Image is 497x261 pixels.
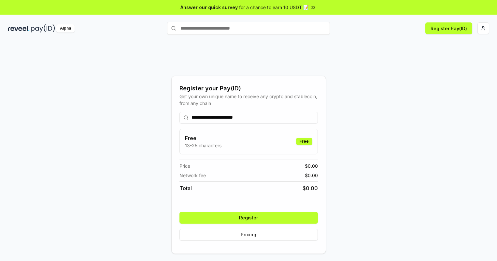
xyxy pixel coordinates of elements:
[179,229,318,241] button: Pricing
[8,24,30,33] img: reveel_dark
[239,4,309,11] span: for a chance to earn 10 USDT 📝
[179,93,318,107] div: Get your own unique name to receive any crypto and stablecoin, from any chain
[31,24,55,33] img: pay_id
[305,172,318,179] span: $ 0.00
[305,163,318,169] span: $ 0.00
[179,184,192,192] span: Total
[179,163,190,169] span: Price
[425,22,472,34] button: Register Pay(ID)
[56,24,75,33] div: Alpha
[180,4,238,11] span: Answer our quick survey
[179,172,206,179] span: Network fee
[185,142,221,149] p: 13-25 characters
[303,184,318,192] span: $ 0.00
[179,212,318,224] button: Register
[179,84,318,93] div: Register your Pay(ID)
[296,138,312,145] div: Free
[185,134,221,142] h3: Free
